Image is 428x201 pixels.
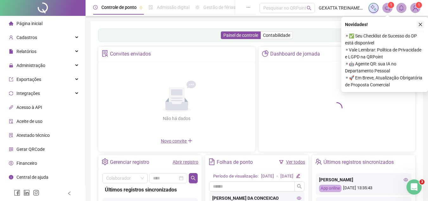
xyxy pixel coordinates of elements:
span: Controle de ponto [101,5,137,10]
span: sync [9,91,13,96]
span: bell [399,5,404,11]
span: 1 [418,3,420,7]
span: GEXATTA TREINAMENTO PROFISSIONAL LTDA [319,4,365,11]
a: Abrir registro [173,159,198,164]
span: setting [102,158,108,165]
div: [DATE] [261,173,274,180]
span: Painel de controle [223,33,258,38]
span: Novidades ! [345,21,368,28]
span: pushpin [139,6,143,10]
div: Últimos registros sincronizados [105,186,195,194]
div: App online [319,185,342,192]
span: search [307,6,311,10]
span: lock [9,63,13,68]
span: Administração [16,63,45,68]
span: Relatórios [16,49,36,54]
span: Admissão digital [157,5,189,10]
span: solution [9,133,13,137]
span: instagram [33,190,39,196]
div: - [277,173,278,180]
span: facebook [14,190,20,196]
div: Período de visualização: [213,173,259,180]
span: ellipsis [246,5,251,10]
span: search [191,176,196,181]
sup: Atualize o seu contato no menu Meus Dados [416,2,422,8]
span: Aceite de uso [16,119,42,124]
span: left [67,191,72,196]
span: Central de ajuda [16,175,48,180]
div: Não há dados [148,115,206,122]
div: Últimos registros sincronizados [323,157,394,168]
span: Página inicial [16,21,42,26]
span: audit [9,119,13,124]
span: api [9,105,13,110]
span: Cadastros [16,35,37,40]
div: Folhas de ponto [217,157,253,168]
span: Gerar QRCode [16,147,45,152]
span: edit [296,174,300,178]
span: team [315,158,322,165]
span: eye [404,178,408,182]
span: Atestado técnico [16,133,50,138]
span: plus [188,138,193,143]
sup: 1 [388,2,394,8]
img: sparkle-icon.fc2bf0ac1784a2077858766a79e2daf3.svg [370,4,377,11]
span: ⚬ 🚀 Em Breve, Atualização Obrigatória de Proposta Comercial [345,74,424,88]
span: file-done [149,5,153,10]
span: close [418,22,423,27]
span: Acesso à API [16,105,42,110]
span: export [9,77,13,82]
div: [DATE] 13:35:43 [319,185,408,192]
span: pie-chart [262,50,269,57]
span: linkedin [23,190,30,196]
a: Ver todos [286,159,305,164]
span: Integrações [16,91,40,96]
div: Dashboard de jornada [270,49,320,59]
span: ⚬ 🤖 Agente QR: sua IA no Departamento Pessoal [345,60,424,74]
span: info-circle [9,175,13,179]
div: Convites enviados [110,49,151,59]
span: dollar [9,161,13,165]
span: Gestão de férias [203,5,235,10]
span: Exportações [16,77,41,82]
span: user-add [9,35,13,40]
img: 3599 [411,3,420,13]
span: sun [195,5,200,10]
span: qrcode [9,147,13,151]
span: 1 [390,3,392,7]
iframe: Intercom live chat [406,179,422,195]
span: file [9,49,13,54]
span: eye [297,196,301,200]
span: Financeiro [16,161,37,166]
span: file-text [208,158,215,165]
span: clock-circle [93,5,98,10]
span: Contabilidade [263,33,290,38]
span: ⚬ Vale Lembrar: Política de Privacidade e LGPD na QRPoint [345,46,424,60]
span: ⚬ ✅ Seu Checklist de Sucesso do DP está disponível [345,32,424,46]
span: Novo convite [161,138,193,144]
div: Gerenciar registro [110,157,149,168]
span: filter [279,160,284,164]
div: [DATE] [280,173,293,180]
div: [PERSON_NAME] [319,176,408,183]
span: home [9,21,13,26]
span: search [297,184,302,189]
span: 3 [419,179,425,184]
span: notification [385,5,390,11]
span: loading [331,102,342,114]
span: solution [102,50,108,57]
